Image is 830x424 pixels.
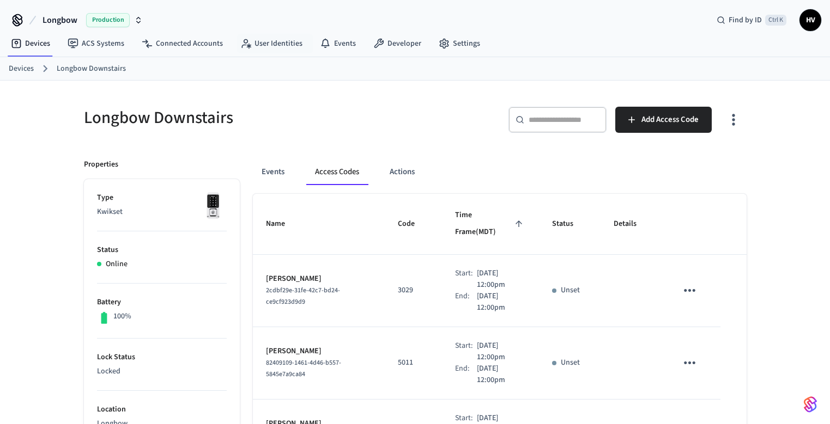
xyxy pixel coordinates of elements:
p: Type [97,192,227,204]
button: HV [799,9,821,31]
p: Battery [97,297,227,308]
p: Unset [561,357,580,368]
p: Locked [97,366,227,377]
span: 2cdbf29e-31fe-42c7-bd24-ce9cf923d9d9 [266,286,340,306]
p: 100% [113,311,131,322]
button: Events [253,159,293,185]
a: Devices [2,34,59,53]
h5: Longbow Downstairs [84,107,409,129]
button: Actions [381,159,423,185]
p: [PERSON_NAME] [266,273,372,285]
p: Unset [561,285,580,296]
a: Developer [365,34,430,53]
p: 5011 [398,357,429,368]
span: Find by ID [729,15,762,26]
span: Details [614,216,651,232]
span: Time Frame(MDT) [455,207,526,241]
span: 82409109-1461-4d46-b557-5845e7a9ca84 [266,358,341,379]
p: Properties [84,159,118,170]
a: Longbow Downstairs [57,63,126,75]
a: Devices [9,63,34,75]
a: ACS Systems [59,34,133,53]
span: Name [266,216,299,232]
button: Access Codes [306,159,368,185]
p: [DATE] 12:00pm [477,291,526,314]
img: Kwikset Halo Touchscreen Wifi Enabled Smart Lock, Polished Chrome, Front [199,192,227,219]
p: Online [106,259,128,270]
span: HV [801,10,820,30]
p: [PERSON_NAME] [266,346,372,357]
div: End: [455,291,477,314]
div: End: [455,363,477,386]
p: 3029 [398,285,429,296]
img: SeamLogoGradient.69752ec5.svg [804,396,817,413]
span: Status [552,216,587,232]
p: Status [97,244,227,256]
a: Connected Accounts [133,34,232,53]
span: Add Access Code [641,113,699,127]
span: Production [86,13,130,27]
button: Add Access Code [615,107,712,133]
p: Kwikset [97,206,227,218]
a: User Identities [232,34,311,53]
p: [DATE] 12:00pm [477,340,526,363]
a: Settings [430,34,489,53]
span: Code [398,216,429,232]
span: Ctrl K [765,15,786,26]
p: [DATE] 12:00pm [477,363,526,386]
a: Events [311,34,365,53]
p: [DATE] 12:00pm [477,268,526,291]
div: Start: [455,340,477,363]
div: Start: [455,268,477,291]
div: Find by IDCtrl K [708,10,795,30]
span: Longbow [43,14,77,27]
p: Lock Status [97,352,227,363]
p: Location [97,404,227,415]
div: ant example [253,159,747,185]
